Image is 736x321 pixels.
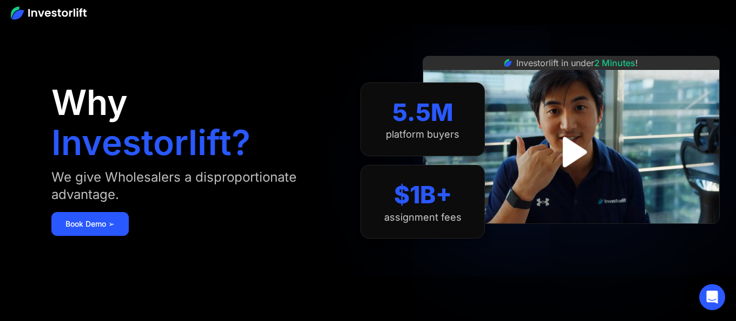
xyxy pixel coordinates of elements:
iframe: Customer reviews powered by Trustpilot [490,229,653,242]
div: assignment fees [384,211,462,223]
h1: Investorlift? [51,125,251,160]
div: Investorlift in under ! [516,56,638,69]
div: 5.5M [392,98,454,127]
div: platform buyers [386,129,459,140]
a: Book Demo ➢ [51,212,129,236]
a: open lightbox [547,128,595,176]
h1: Why [51,85,128,120]
span: 2 Minutes [594,57,635,68]
div: Open Intercom Messenger [699,284,725,310]
div: $1B+ [394,181,452,209]
div: We give Wholesalers a disproportionate advantage. [51,169,339,203]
